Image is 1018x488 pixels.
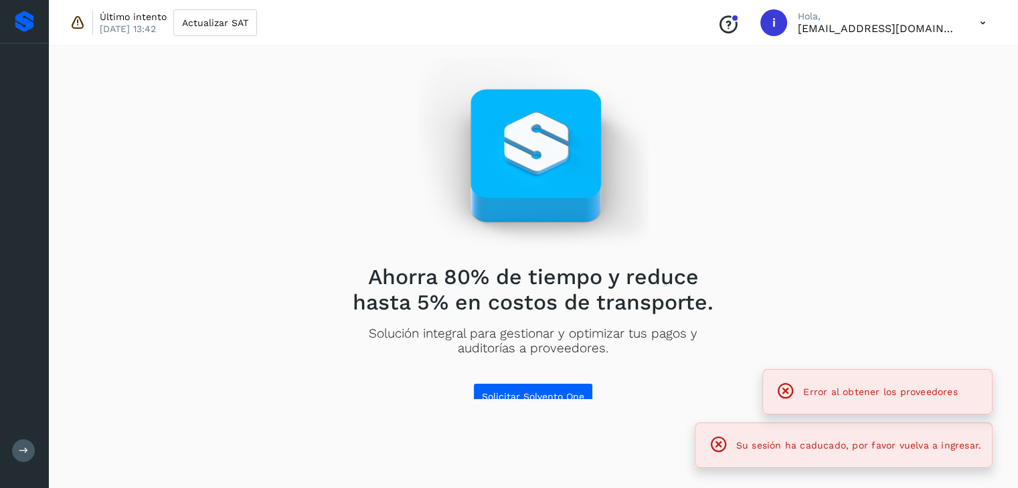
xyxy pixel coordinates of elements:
h2: Ahorra 80% de tiempo y reduce hasta 5% en costos de transporte. [343,264,724,316]
button: Solicitar Solvento One [473,383,593,410]
p: Hola, [798,11,958,22]
p: idelarosa@viako.com.mx [798,22,958,35]
p: Solución integral para gestionar y optimizar tus pagos y auditorías a proveedores. [343,326,724,357]
span: Su sesión ha caducado, por favor vuelva a ingresar. [736,440,981,451]
p: Último intento [100,11,167,23]
button: Actualizar SAT [173,9,257,36]
img: Empty state image [418,57,649,253]
p: [DATE] 13:42 [100,23,156,35]
span: Error al obtener los proveedores [803,386,958,397]
span: Actualizar SAT [182,18,248,27]
span: Solicitar Solvento One [482,392,584,401]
